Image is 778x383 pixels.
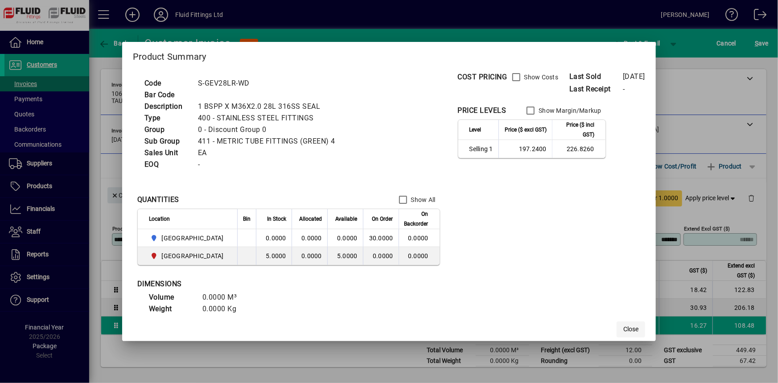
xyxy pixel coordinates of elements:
span: [GEOGRAPHIC_DATA] [161,251,223,260]
td: 411 - METRIC TUBE FITTINGS (GREEN) 4 [193,136,346,147]
td: Code [140,78,193,89]
span: Last Receipt [569,84,623,95]
td: 0.0000 M³ [198,292,251,303]
td: 400 - STAINLESS STEEL FITTINGS [193,112,346,124]
div: COST PRICING [458,72,507,82]
span: 0.0000 [373,252,393,259]
td: Sales Unit [140,147,193,159]
td: EOQ [140,159,193,170]
button: Close [617,321,645,338]
span: Price ($ incl GST) [558,120,594,140]
td: Sub Group [140,136,193,147]
td: - [193,159,346,170]
span: Location [149,214,170,224]
td: EA [193,147,346,159]
span: [GEOGRAPHIC_DATA] [161,234,223,243]
span: Last Sold [569,71,623,82]
td: 226.8260 [552,140,605,158]
span: Bin [243,214,251,224]
td: Volume [144,292,198,303]
span: AUCKLAND [149,233,227,243]
td: 197.2400 [498,140,552,158]
td: Description [140,101,193,112]
span: Close [623,325,638,334]
label: Show Margin/Markup [537,106,601,115]
td: 0.0000 Kg [198,303,251,315]
td: S-GEV28LR-WD [193,78,346,89]
h2: Product Summary [122,42,656,68]
div: PRICE LEVELS [458,105,506,116]
span: In Stock [267,214,286,224]
span: Available [335,214,358,224]
span: Level [469,125,482,135]
td: 5.0000 [256,247,292,265]
td: 0.0000 [399,229,440,247]
span: 30.0000 [369,235,393,242]
label: Show All [409,195,436,204]
span: On Order [372,214,393,224]
td: 0.0000 [292,247,327,265]
span: Price ($ excl GST) [505,125,547,135]
td: Bar Code [140,89,193,101]
td: 1 BSPP X M36X2.0 28L 316SS SEAL [193,101,346,112]
div: QUANTITIES [137,194,179,205]
td: 5.0000 [327,247,363,265]
div: DIMENSIONS [137,279,360,289]
td: 0.0000 [292,229,327,247]
label: Show Costs [523,73,559,82]
span: Selling 1 [469,144,493,153]
td: 0.0000 [327,229,363,247]
span: CHRISTCHURCH [149,251,227,261]
td: Weight [144,303,198,315]
span: - [623,85,625,93]
span: Allocated [299,214,322,224]
span: [DATE] [623,72,645,81]
td: 0 - Discount Group 0 [193,124,346,136]
span: On Backorder [404,209,428,229]
td: Type [140,112,193,124]
td: 0.0000 [256,229,292,247]
td: 0.0000 [399,247,440,265]
td: Group [140,124,193,136]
